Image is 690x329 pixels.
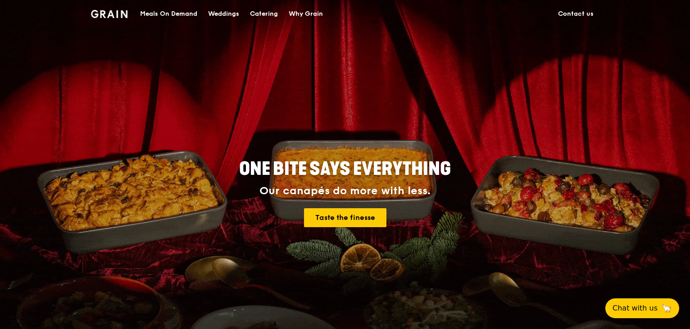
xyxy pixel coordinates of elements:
[283,0,328,27] a: Why Grain
[304,208,386,227] a: Taste the finesse
[613,303,658,314] span: Chat with us
[203,0,245,27] a: Weddings
[553,0,599,27] a: Contact us
[605,298,679,318] button: Chat with us🦙
[289,0,323,27] div: Why Grain
[661,303,672,314] span: 🦙
[239,158,451,180] span: ONE BITE SAYS EVERYTHING
[183,185,507,197] div: Our canapés do more with less.
[250,0,278,27] div: Catering
[245,0,283,27] a: Catering
[91,10,127,18] img: Grain
[140,0,197,27] div: Meals On Demand
[208,0,239,27] div: Weddings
